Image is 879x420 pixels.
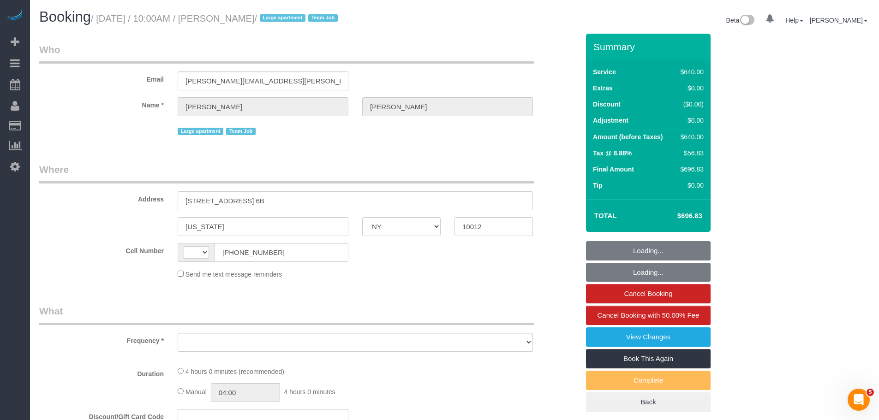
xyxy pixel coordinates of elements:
[39,43,534,64] legend: Who
[650,212,702,220] h4: $696.83
[677,148,704,158] div: $56.83
[810,17,867,24] a: [PERSON_NAME]
[39,163,534,183] legend: Where
[32,191,171,204] label: Address
[454,217,533,236] input: Zip Code
[586,284,711,303] a: Cancel Booking
[677,181,704,190] div: $0.00
[185,368,284,375] span: 4 hours 0 minutes (recommended)
[586,349,711,368] a: Book This Again
[260,14,305,22] span: Large apartment
[32,97,171,110] label: Name *
[284,388,335,396] span: 4 hours 0 minutes
[215,243,348,262] input: Cell Number
[32,333,171,345] label: Frequency *
[178,217,348,236] input: City
[593,67,616,77] label: Service
[308,14,338,22] span: Team Job
[362,97,533,116] input: Last Name
[677,116,704,125] div: $0.00
[586,392,711,412] a: Back
[178,71,348,90] input: Email
[32,366,171,379] label: Duration
[178,97,348,116] input: First Name
[593,132,663,142] label: Amount (before Taxes)
[677,83,704,93] div: $0.00
[6,9,24,22] img: Automaid Logo
[593,41,706,52] h3: Summary
[586,327,711,347] a: View Changes
[593,181,603,190] label: Tip
[726,17,755,24] a: Beta
[677,165,704,174] div: $696.83
[91,13,341,24] small: / [DATE] / 10:00AM / [PERSON_NAME]
[677,100,704,109] div: ($0.00)
[178,128,223,135] span: Large apartment
[593,83,613,93] label: Extras
[867,389,874,396] span: 5
[677,132,704,142] div: $640.00
[32,71,171,84] label: Email
[785,17,803,24] a: Help
[598,311,700,319] span: Cancel Booking with 50.00% Fee
[594,212,617,219] strong: Total
[185,388,207,396] span: Manual
[586,306,711,325] a: Cancel Booking with 50.00% Fee
[185,271,282,278] span: Send me text message reminders
[226,128,256,135] span: Team Job
[593,116,628,125] label: Adjustment
[593,148,632,158] label: Tax @ 8.88%
[848,389,870,411] iframe: Intercom live chat
[739,15,754,27] img: New interface
[39,9,91,25] span: Booking
[39,304,534,325] legend: What
[593,165,634,174] label: Final Amount
[677,67,704,77] div: $640.00
[593,100,621,109] label: Discount
[32,243,171,255] label: Cell Number
[254,13,340,24] span: /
